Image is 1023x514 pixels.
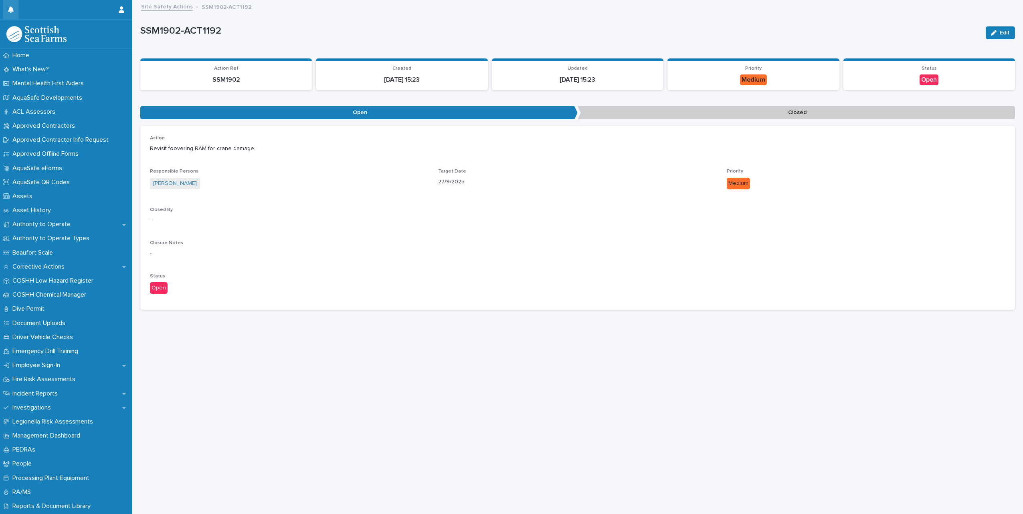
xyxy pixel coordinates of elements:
p: Management Dashboard [9,432,87,440]
p: What's New? [9,66,55,73]
p: ACL Assessors [9,108,62,116]
p: Corrective Actions [9,263,71,271]
div: Medium [740,74,767,85]
img: bPIBxiqnSb2ggTQWdOVV [6,26,67,42]
p: Assets [9,193,39,200]
p: AquaSafe eForms [9,165,69,172]
a: Site Safety Actions [141,2,193,11]
p: Closed [578,106,1015,119]
p: Employee Sign-In [9,361,67,369]
p: [DATE] 15:23 [497,76,659,84]
p: People [9,460,38,468]
span: Status [922,66,937,71]
p: Revisit foovering RAM for crane damage. [150,145,1005,153]
p: RA/MS [9,488,37,496]
p: Document Uploads [9,319,72,327]
span: Priority [745,66,762,71]
p: Approved Contractors [9,122,81,130]
span: Action Ref [214,66,239,71]
span: Updated [568,66,588,71]
p: Approved Contractor Info Request [9,136,115,144]
p: Legionella Risk Assessments [9,418,99,426]
p: Authority to Operate Types [9,235,96,242]
p: Home [9,52,36,59]
button: Edit [986,26,1015,39]
a: [PERSON_NAME] [153,179,197,188]
p: Approved Offline Forms [9,150,85,158]
p: - [150,216,429,224]
p: AquaSafe QR Codes [9,179,76,186]
p: Processing Plant Equipment [9,474,96,482]
p: SSM1902-ACT1192 [202,2,251,11]
p: Beaufort Scale [9,249,59,257]
span: Created [392,66,411,71]
p: Dive Permit [9,305,51,313]
span: Closure Notes [150,241,183,245]
p: Fire Risk Assessments [9,375,82,383]
p: - [150,249,1005,257]
p: Mental Health First Aiders [9,80,90,87]
span: Status [150,274,165,279]
p: Reports & Document Library [9,502,97,510]
span: Target Date [438,169,466,174]
p: AquaSafe Developments [9,94,89,102]
p: COSHH Low Hazard Register [9,277,100,285]
div: Open [920,74,938,85]
p: Emergency Drill Training [9,347,85,355]
p: 27/9/2025 [438,178,717,186]
p: [DATE] 15:23 [321,76,483,84]
p: SSM1902-ACT1192 [140,25,979,37]
p: SSM1902 [145,76,307,84]
span: Action [150,136,165,141]
span: Edit [1000,30,1010,36]
p: Authority to Operate [9,221,77,228]
p: PEDRAs [9,446,42,454]
p: Driver Vehicle Checks [9,333,79,341]
div: Open [150,282,168,294]
span: Closed By [150,207,173,212]
p: Incident Reports [9,390,64,398]
p: COSHH Chemical Manager [9,291,93,299]
p: Asset History [9,207,57,214]
div: Medium [727,178,750,189]
span: Priority [727,169,743,174]
span: Responsible Persons [150,169,198,174]
p: Open [140,106,578,119]
p: Investigations [9,404,57,412]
